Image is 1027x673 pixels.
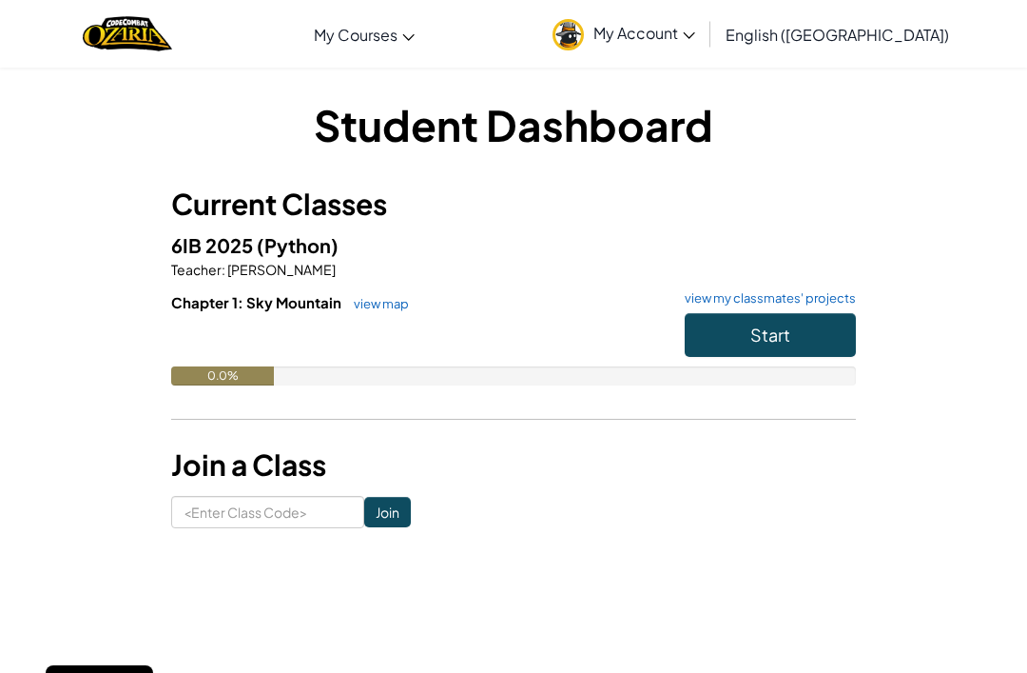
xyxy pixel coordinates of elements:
[171,293,344,311] span: Chapter 1: Sky Mountain
[171,233,257,257] span: 6IB 2025
[171,444,856,486] h3: Join a Class
[304,9,424,60] a: My Courses
[593,23,695,43] span: My Account
[225,261,336,278] span: [PERSON_NAME]
[344,296,409,311] a: view map
[716,9,959,60] a: English ([GEOGRAPHIC_DATA])
[83,14,171,53] img: Home
[222,261,225,278] span: :
[750,324,790,346] span: Start
[171,95,856,154] h1: Student Dashboard
[675,292,856,305] a: view my classmates' projects
[257,233,339,257] span: (Python)
[171,183,856,226] h3: Current Classes
[83,14,171,53] a: Ozaria by CodeCombat logo
[685,313,856,357] button: Start
[171,496,364,528] input: <Enter Class Code>
[171,261,222,278] span: Teacher
[726,25,949,45] span: English ([GEOGRAPHIC_DATA])
[364,497,411,527] input: Join
[543,4,705,64] a: My Account
[552,19,584,50] img: avatar
[314,25,397,45] span: My Courses
[171,366,274,386] div: 0.0%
